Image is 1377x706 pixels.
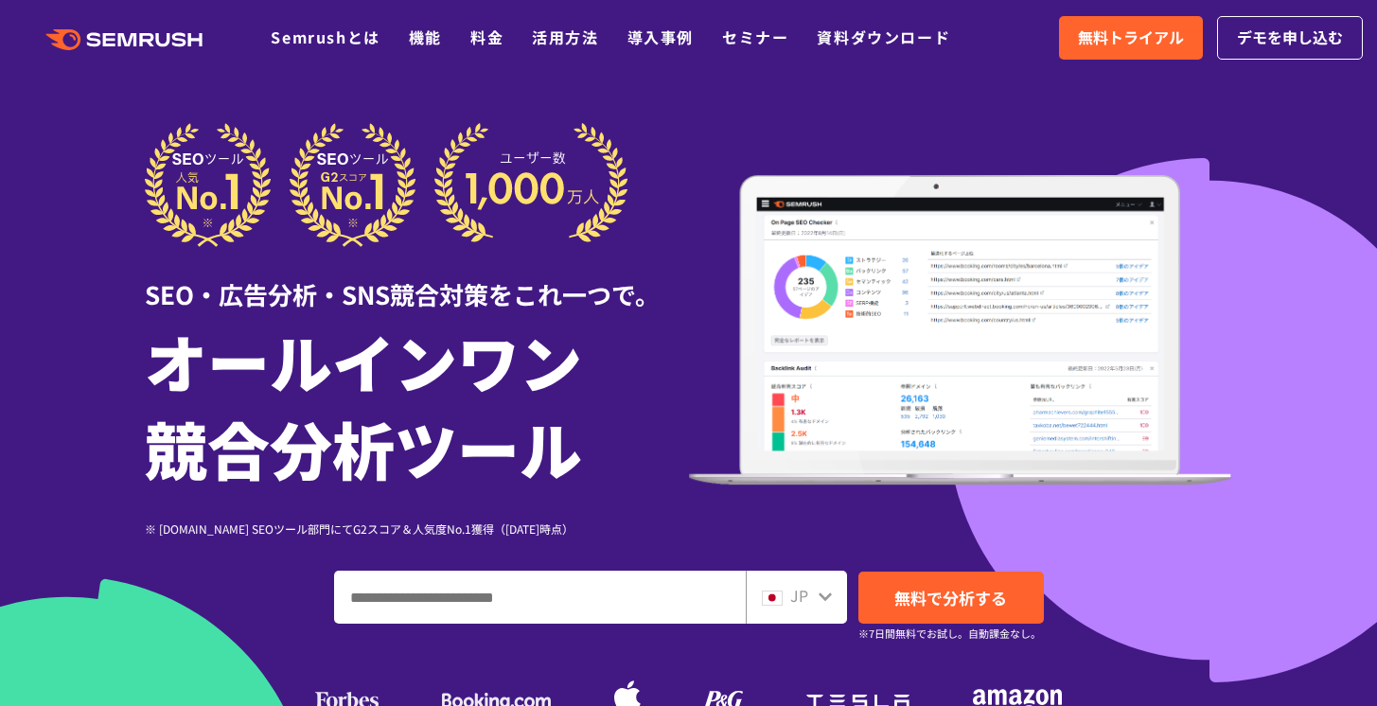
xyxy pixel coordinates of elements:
a: 機能 [409,26,442,48]
a: 資料ダウンロード [817,26,950,48]
span: デモを申し込む [1237,26,1343,50]
input: ドメイン、キーワードまたはURLを入力してください [335,572,745,623]
a: 活用方法 [532,26,598,48]
a: デモを申し込む [1217,16,1363,60]
span: JP [790,584,808,607]
a: 無料トライアル [1059,16,1203,60]
span: 無料で分析する [894,586,1007,609]
a: 無料で分析する [858,572,1044,624]
span: 無料トライアル [1078,26,1184,50]
a: 導入事例 [627,26,694,48]
div: ※ [DOMAIN_NAME] SEOツール部門にてG2スコア＆人気度No.1獲得（[DATE]時点） [145,520,689,538]
a: 料金 [470,26,503,48]
h1: オールインワン 競合分析ツール [145,317,689,491]
a: Semrushとは [271,26,380,48]
div: SEO・広告分析・SNS競合対策をこれ一つで。 [145,247,689,312]
small: ※7日間無料でお試し。自動課金なし。 [858,625,1041,643]
a: セミナー [722,26,788,48]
